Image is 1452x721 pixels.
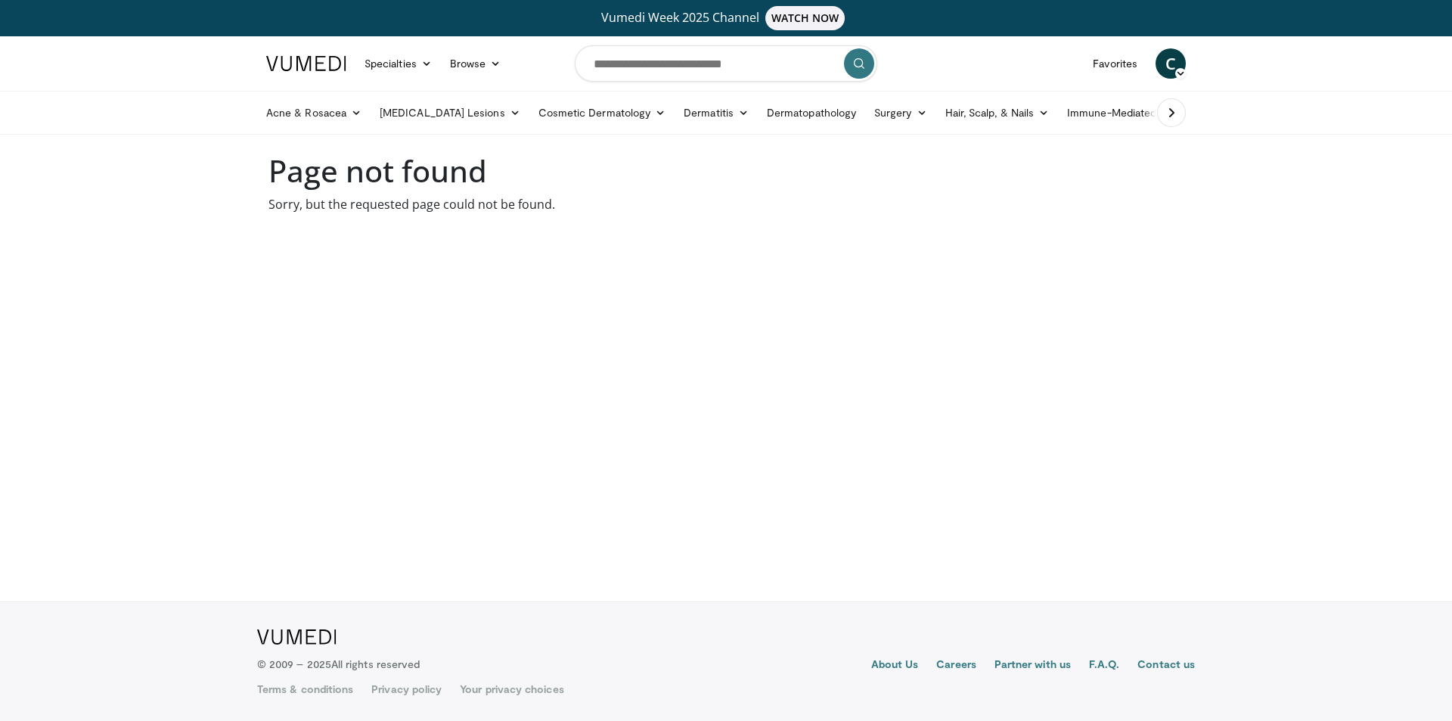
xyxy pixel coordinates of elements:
a: Cosmetic Dermatology [529,98,675,128]
input: Search topics, interventions [575,45,877,82]
a: Dermatitis [675,98,758,128]
span: All rights reserved [331,657,420,670]
a: Vumedi Week 2025 ChannelWATCH NOW [268,6,1184,30]
a: Partner with us [994,657,1071,675]
a: Immune-Mediated [1058,98,1181,128]
img: VuMedi Logo [266,56,346,71]
a: Contact us [1137,657,1195,675]
a: Terms & conditions [257,682,353,697]
a: Specialties [355,48,441,79]
p: Sorry, but the requested page could not be found. [268,195,1184,213]
h1: Page not found [268,153,1184,189]
a: About Us [871,657,919,675]
img: VuMedi Logo [257,629,337,645]
a: Careers [936,657,976,675]
a: Your privacy choices [460,682,563,697]
a: Dermatopathology [758,98,865,128]
a: Surgery [865,98,936,128]
a: Browse [441,48,510,79]
a: [MEDICAL_DATA] Lesions [371,98,529,128]
a: Acne & Rosacea [257,98,371,128]
a: F.A.Q. [1089,657,1119,675]
a: Hair, Scalp, & Nails [936,98,1058,128]
span: WATCH NOW [765,6,845,30]
a: C [1156,48,1186,79]
p: © 2009 – 2025 [257,657,420,672]
a: Privacy policy [371,682,442,697]
a: Favorites [1084,48,1146,79]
